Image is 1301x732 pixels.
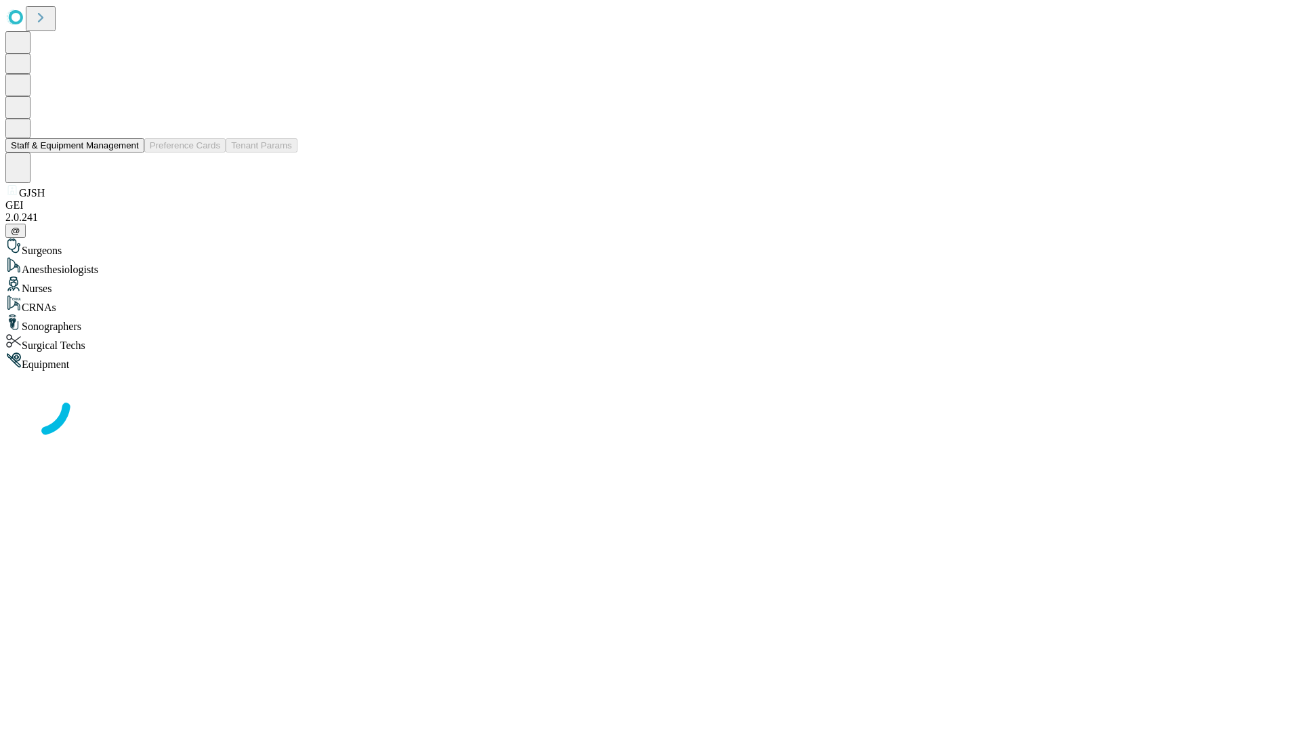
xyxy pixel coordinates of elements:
[5,224,26,238] button: @
[144,138,226,152] button: Preference Cards
[5,295,1296,314] div: CRNAs
[11,226,20,236] span: @
[226,138,297,152] button: Tenant Params
[5,199,1296,211] div: GEI
[5,238,1296,257] div: Surgeons
[5,276,1296,295] div: Nurses
[5,257,1296,276] div: Anesthesiologists
[5,211,1296,224] div: 2.0.241
[5,333,1296,352] div: Surgical Techs
[5,314,1296,333] div: Sonographers
[5,352,1296,371] div: Equipment
[19,187,45,199] span: GJSH
[5,138,144,152] button: Staff & Equipment Management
